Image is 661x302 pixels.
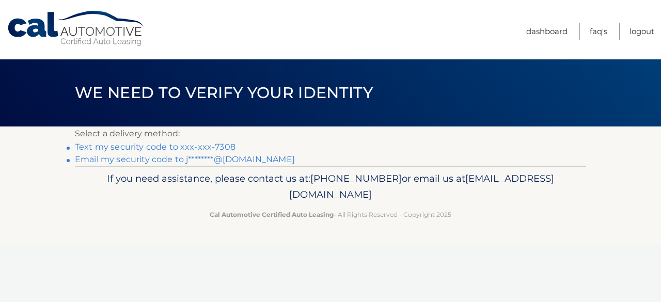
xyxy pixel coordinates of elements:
[590,23,607,40] a: FAQ's
[75,154,295,164] a: Email my security code to j********@[DOMAIN_NAME]
[75,126,586,141] p: Select a delivery method:
[7,10,146,47] a: Cal Automotive
[210,211,334,218] strong: Cal Automotive Certified Auto Leasing
[75,83,373,102] span: We need to verify your identity
[526,23,568,40] a: Dashboard
[82,170,579,203] p: If you need assistance, please contact us at: or email us at
[82,209,579,220] p: - All Rights Reserved - Copyright 2025
[629,23,654,40] a: Logout
[75,142,235,152] a: Text my security code to xxx-xxx-7308
[310,172,402,184] span: [PHONE_NUMBER]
